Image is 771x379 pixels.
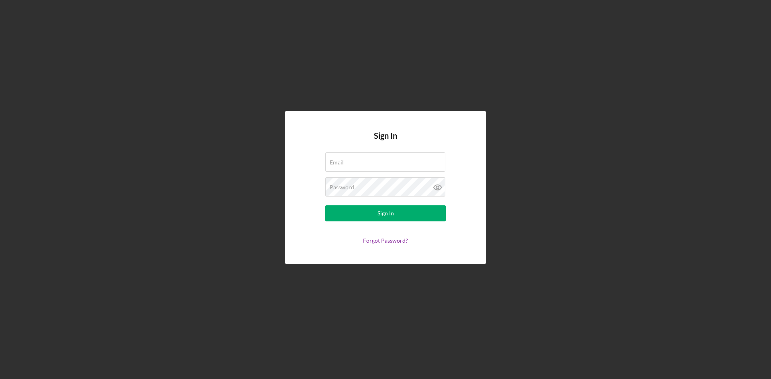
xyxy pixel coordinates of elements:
[330,184,354,191] label: Password
[325,205,446,221] button: Sign In
[374,131,397,152] h4: Sign In
[330,159,344,166] label: Email
[363,237,408,244] a: Forgot Password?
[377,205,394,221] div: Sign In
